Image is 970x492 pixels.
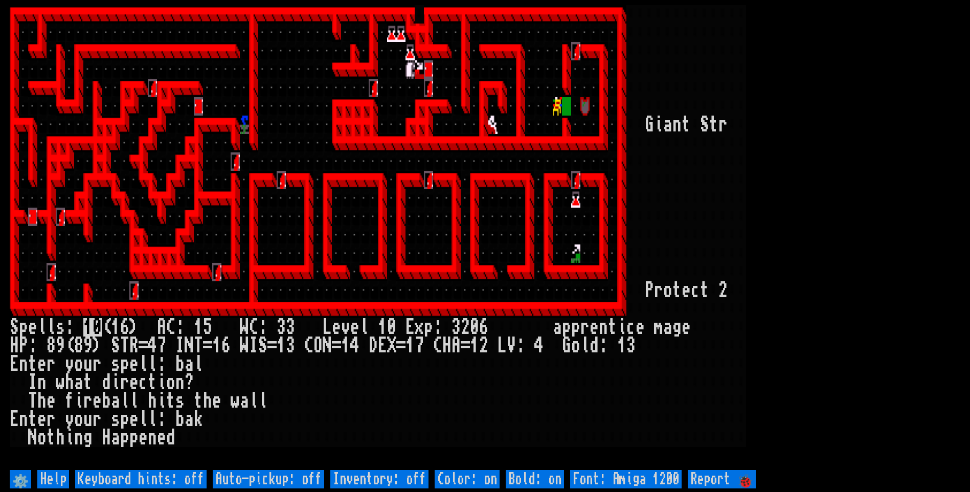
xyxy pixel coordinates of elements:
div: h [65,373,74,392]
div: r [47,355,56,373]
div: b [175,410,185,429]
div: s [111,410,120,429]
div: r [93,355,102,373]
div: = [396,337,405,355]
div: t [682,116,691,134]
div: t [700,281,709,300]
div: s [111,355,120,373]
div: e [157,429,166,447]
div: 1 [111,318,120,337]
div: t [608,318,617,337]
div: i [157,373,166,392]
div: 1 [194,318,203,337]
div: e [682,318,691,337]
div: ) [129,318,139,337]
div: a [185,355,194,373]
div: : [28,337,37,355]
div: e [47,392,56,410]
div: s [56,318,65,337]
div: E [10,355,19,373]
mark: 0 [93,318,102,337]
div: ) [93,337,102,355]
div: N [323,337,332,355]
div: p [120,410,129,429]
div: x [415,318,424,337]
div: l [120,392,129,410]
div: l [359,318,369,337]
div: S [111,337,120,355]
div: e [636,318,645,337]
div: 1 [470,337,479,355]
mark: 1 [83,318,93,337]
div: V [507,337,516,355]
div: p [129,429,139,447]
div: 3 [286,318,295,337]
div: 4 [148,337,157,355]
div: : [433,318,442,337]
div: b [102,392,111,410]
div: : [65,318,74,337]
div: 3 [626,337,636,355]
div: p [19,318,28,337]
div: o [74,355,83,373]
div: l [148,355,157,373]
div: a [111,392,120,410]
div: b [175,355,185,373]
div: h [56,429,65,447]
div: d [590,337,599,355]
div: a [240,392,249,410]
div: C [249,318,258,337]
div: i [157,392,166,410]
input: Bold: on [506,470,564,488]
div: 0 [470,318,479,337]
div: 3 [452,318,461,337]
div: N [28,429,37,447]
div: E [378,337,387,355]
div: d [102,373,111,392]
div: E [405,318,415,337]
div: a [185,410,194,429]
div: i [617,318,626,337]
div: a [553,318,562,337]
div: 1 [617,337,626,355]
div: e [682,281,691,300]
div: r [718,116,728,134]
div: ( [65,337,74,355]
div: n [19,410,28,429]
div: : [157,355,166,373]
div: k [194,410,203,429]
div: a [663,116,672,134]
div: e [350,318,359,337]
div: t [28,355,37,373]
div: i [74,392,83,410]
div: g [672,318,682,337]
div: G [562,337,571,355]
div: e [28,318,37,337]
div: H [442,337,452,355]
div: t [166,392,175,410]
input: Auto-pickup: off [213,470,324,488]
div: w [231,392,240,410]
div: p [562,318,571,337]
div: : [599,337,608,355]
div: r [654,281,663,300]
div: i [111,373,120,392]
div: 7 [157,337,166,355]
div: u [83,410,93,429]
div: c [691,281,700,300]
div: 3 [277,318,286,337]
div: 1 [212,337,221,355]
div: t [83,373,93,392]
div: r [120,373,129,392]
div: t [672,281,682,300]
div: n [19,355,28,373]
div: = [203,337,212,355]
div: l [249,392,258,410]
div: 1 [405,337,415,355]
input: Font: Amiga 1200 [570,470,682,488]
div: R [129,337,139,355]
div: c [139,373,148,392]
div: h [203,392,212,410]
div: m [654,318,663,337]
div: T [28,392,37,410]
